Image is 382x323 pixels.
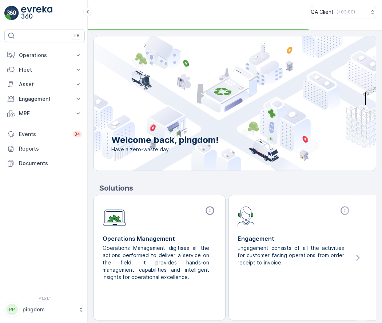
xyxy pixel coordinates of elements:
p: Asset [19,81,70,88]
p: Welcome back, pingdom! [111,134,219,146]
button: Asset [4,77,85,92]
p: Engagement [238,234,351,243]
a: Events34 [4,127,85,141]
button: QA Client(+03:00) [311,6,376,18]
p: MRF [19,110,70,117]
p: Operations Management digitises all the actions performed to deliver a service on the field. It p... [103,244,211,281]
p: Solutions [99,183,376,194]
p: 34 [74,131,80,137]
a: Documents [4,156,85,171]
button: Fleet [4,63,85,77]
p: Reports [19,145,82,152]
p: Events [19,131,68,138]
a: Reports [4,141,85,156]
img: city illustration [61,36,376,171]
button: Engagement [4,92,85,106]
p: ⌘B [72,33,80,39]
img: module-icon [238,206,255,226]
p: pingdom [23,306,75,313]
p: Operations Management [103,234,216,243]
button: PPpingdom [4,302,85,317]
button: MRF [4,106,85,121]
p: Operations [19,52,70,59]
img: module-icon [103,206,126,226]
button: Operations [4,48,85,63]
p: ( +03:00 ) [337,9,355,15]
span: Have a zero-waste day [111,146,219,153]
p: Engagement [19,95,70,103]
p: QA Client [311,8,334,16]
p: Fleet [19,66,70,73]
p: Documents [19,160,82,167]
span: v 1.51.1 [4,296,85,300]
img: logo [4,6,19,20]
div: PP [6,304,18,315]
img: logo_light-DOdMpM7g.png [21,6,52,20]
p: Engagement consists of all the activities for customer facing operations from order receipt to in... [238,244,346,266]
